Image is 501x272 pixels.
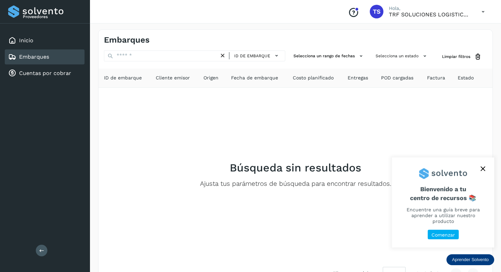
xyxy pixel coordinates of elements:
[437,50,487,63] button: Limpiar filtros
[104,35,150,45] h4: Embarques
[389,5,471,11] p: Hola,
[19,37,33,44] a: Inicio
[381,74,413,81] span: POD cargadas
[5,33,85,48] div: Inicio
[427,74,445,81] span: Factura
[234,53,270,59] span: ID de embarque
[400,207,486,224] p: Encuentre una guía breve para aprender a utilizar nuestro producto
[291,50,367,62] button: Selecciona un rango de fechas
[458,74,474,81] span: Estado
[392,157,494,247] div: Aprender Solvento
[156,74,190,81] span: Cliente emisor
[431,232,455,238] p: Comenzar
[446,254,494,265] div: Aprender Solvento
[428,230,459,240] button: Comenzar
[373,50,431,62] button: Selecciona un estado
[478,164,488,174] button: close,
[400,185,486,201] span: Bienvenido a tu
[400,194,486,202] p: centro de recursos 📚
[230,161,361,174] h2: Búsqueda sin resultados
[442,54,470,60] span: Limpiar filtros
[23,14,82,19] p: Proveedores
[293,74,334,81] span: Costo planificado
[5,49,85,64] div: Embarques
[389,11,471,18] p: TRF SOLUCIONES LOGISTICAS SA DE CV
[452,257,489,262] p: Aprender Solvento
[200,180,391,188] p: Ajusta tus parámetros de búsqueda para encontrar resultados.
[348,74,368,81] span: Entregas
[232,51,282,61] button: ID de embarque
[19,70,71,76] a: Cuentas por cobrar
[203,74,218,81] span: Origen
[5,66,85,81] div: Cuentas por cobrar
[231,74,278,81] span: Fecha de embarque
[104,74,142,81] span: ID de embarque
[19,54,49,60] a: Embarques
